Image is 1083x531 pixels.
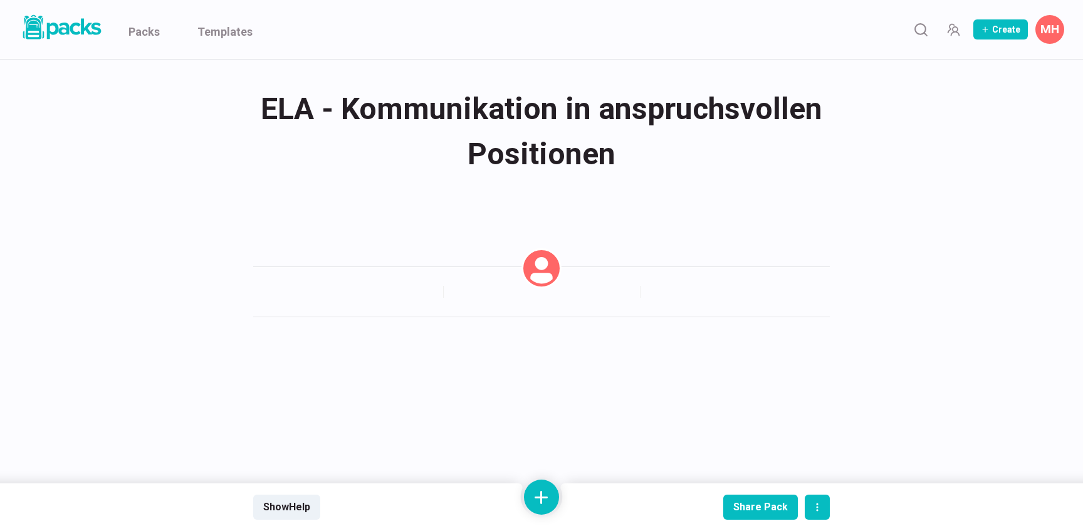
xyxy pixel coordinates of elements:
[253,85,830,179] span: ELA - Kommunikation in anspruchsvollen Positionen
[973,19,1028,39] button: Create Pack
[733,501,788,513] div: Share Pack
[723,495,798,520] button: Share Pack
[253,495,320,520] button: ShowHelp
[805,495,830,520] button: actions
[19,13,103,42] img: Packs logo
[523,250,560,287] svg: avatar
[908,17,933,42] button: Search
[941,17,966,42] button: Manage Team Invites
[1035,15,1064,44] button: Matthias Herzberg
[19,13,103,46] a: Packs logo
